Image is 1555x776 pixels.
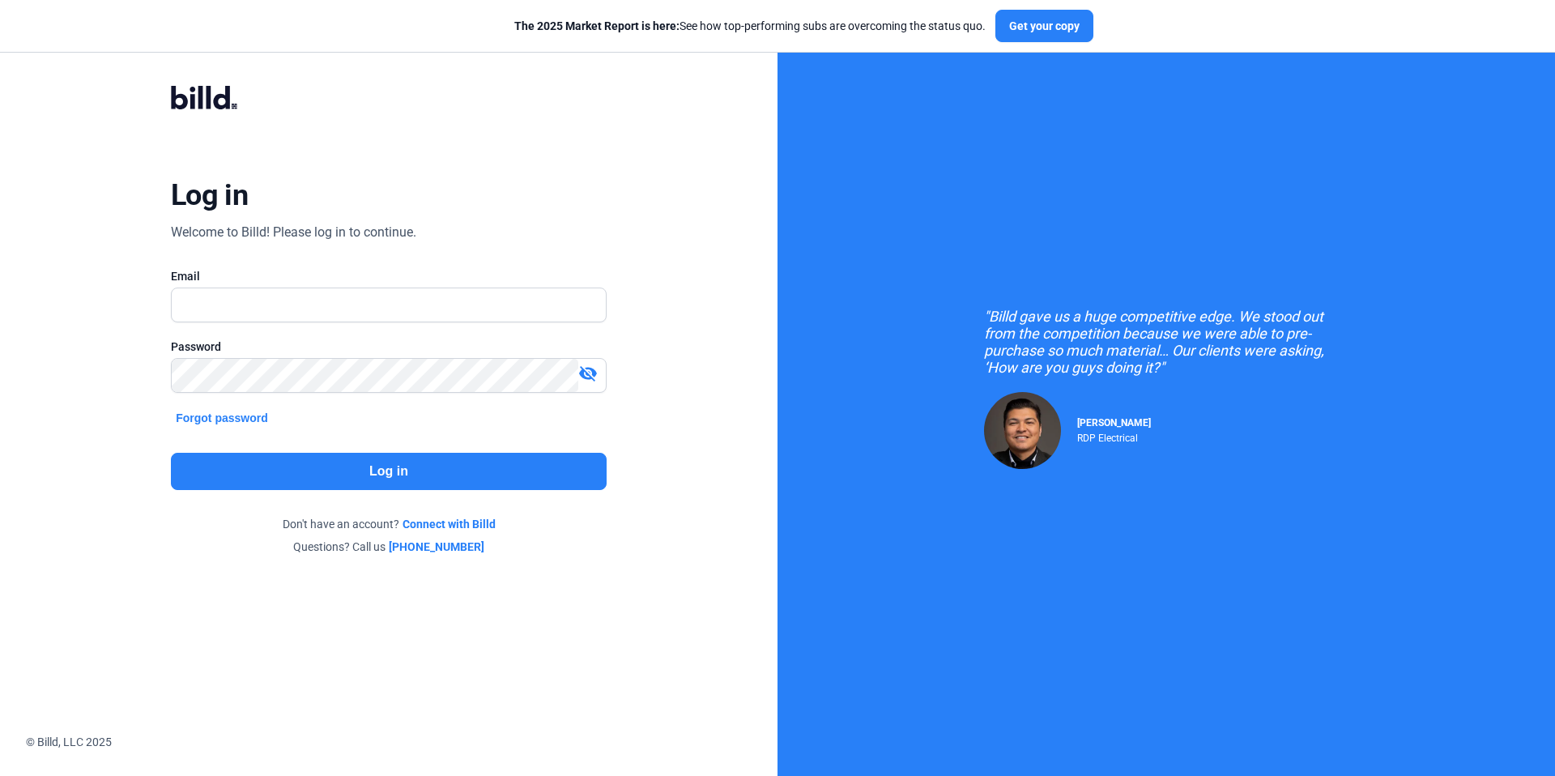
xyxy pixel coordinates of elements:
div: See how top-performing subs are overcoming the status quo. [514,18,986,34]
div: Password [171,339,607,355]
div: Log in [171,177,248,213]
a: Connect with Billd [403,516,496,532]
button: Log in [171,453,607,490]
a: [PHONE_NUMBER] [389,539,484,555]
div: Email [171,268,607,284]
mat-icon: visibility_off [578,364,598,383]
img: Raul Pacheco [984,392,1061,469]
span: The 2025 Market Report is here: [514,19,680,32]
button: Get your copy [995,10,1093,42]
div: Questions? Call us [171,539,607,555]
div: Welcome to Billd! Please log in to continue. [171,223,416,242]
div: Don't have an account? [171,516,607,532]
div: RDP Electrical [1077,429,1151,444]
div: "Billd gave us a huge competitive edge. We stood out from the competition because we were able to... [984,308,1348,376]
span: [PERSON_NAME] [1077,417,1151,429]
button: Forgot password [171,409,273,427]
